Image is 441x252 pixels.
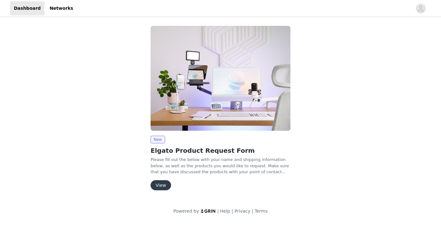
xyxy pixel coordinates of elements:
img: Elgato [151,26,290,131]
span: | [232,209,233,214]
span: | [217,209,219,214]
h2: Elgato Product Request Form [151,146,290,155]
span: New [151,136,165,143]
a: Help [220,209,230,214]
a: Terms [255,209,267,214]
span: Powered by [173,209,199,214]
p: Please fill out the below with your name and shipping information below, as well as the products ... [151,157,290,175]
button: View [151,180,171,190]
a: View [151,183,171,188]
span: | [252,209,253,214]
a: Dashboard [10,1,44,15]
div: avatar [418,3,424,14]
a: Privacy [234,209,250,214]
a: Networks [46,1,77,15]
img: logo [200,209,216,213]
